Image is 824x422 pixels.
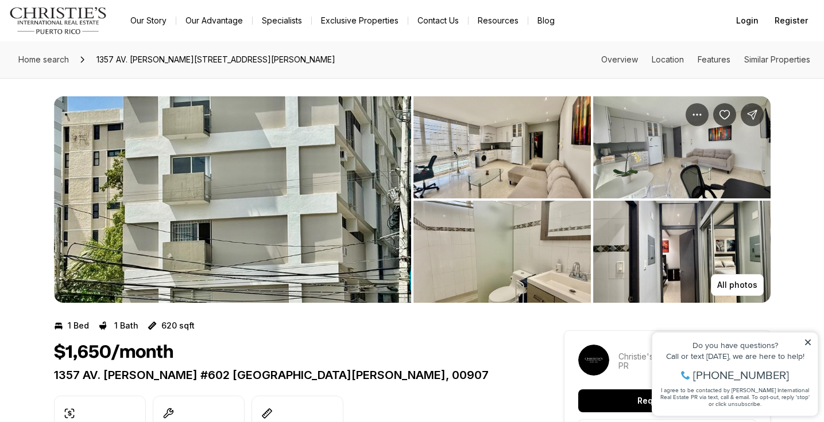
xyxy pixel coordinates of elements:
[601,55,810,64] nav: Page section menu
[9,7,107,34] img: logo
[736,16,759,25] span: Login
[717,280,757,290] p: All photos
[686,103,709,126] button: Property options
[47,54,143,65] span: [PHONE_NUMBER]
[161,321,195,330] p: 620 sqft
[593,201,771,303] button: View image gallery
[312,13,408,29] a: Exclusive Properties
[121,13,176,29] a: Our Story
[54,96,411,303] button: View image gallery
[744,54,810,64] a: Skip to: Similar Properties
[14,71,164,92] span: I agree to be contacted by [PERSON_NAME] International Real Estate PR via text, call & email. To ...
[775,16,808,25] span: Register
[578,389,756,412] button: Request a tour
[14,50,73,69] a: Home search
[413,201,591,303] button: View image gallery
[768,9,815,32] button: Register
[413,96,771,303] li: 2 of 4
[12,37,166,45] div: Call or text [DATE], we are here to help!
[18,54,69,64] span: Home search
[741,103,764,126] button: Share Property: 1357 AV. WILSON #602
[698,54,730,64] a: Skip to: Features
[729,9,765,32] button: Login
[469,13,528,29] a: Resources
[68,321,89,330] p: 1 Bed
[253,13,311,29] a: Specialists
[54,96,411,303] li: 1 of 4
[593,96,771,198] button: View image gallery
[176,13,252,29] a: Our Advantage
[637,396,697,405] p: Request a tour
[12,26,166,34] div: Do you have questions?
[54,342,173,364] h1: $1,650/month
[413,96,591,198] button: View image gallery
[54,368,523,382] p: 1357 AV. [PERSON_NAME] #602 [GEOGRAPHIC_DATA][PERSON_NAME], 00907
[408,13,468,29] button: Contact Us
[601,54,638,64] a: Skip to: Overview
[528,13,564,29] a: Blog
[618,352,756,370] p: Christie's International Real Estate PR
[114,321,138,330] p: 1 Bath
[54,96,771,303] div: Listing Photos
[652,54,684,64] a: Skip to: Location
[713,103,736,126] button: Save Property: 1357 AV. WILSON #602
[711,274,764,296] button: All photos
[92,50,340,69] span: 1357 AV. [PERSON_NAME][STREET_ADDRESS][PERSON_NAME]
